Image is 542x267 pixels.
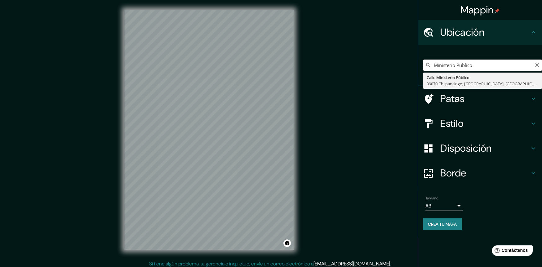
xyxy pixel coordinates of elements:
[149,260,313,267] font: Si tiene algún problema, sugerencia o inquietud, envíe un correo electrónico a
[418,20,542,45] div: Ubicación
[313,260,390,267] a: [EMAIL_ADDRESS][DOMAIN_NAME]
[425,201,463,211] div: A3
[495,8,500,13] img: pin-icon.png
[440,92,465,105] font: Patas
[418,136,542,161] div: Disposición
[391,260,392,267] font: .
[423,60,542,71] input: Elige tu ciudad o zona
[390,260,391,267] font: .
[425,196,438,201] font: Tamaño
[427,75,469,80] font: Calle Ministerio Público
[423,218,462,230] button: Crea tu mapa
[124,10,294,250] canvas: Mapa
[487,243,535,260] iframe: Lanzador de widgets de ayuda
[425,202,431,209] font: A3
[440,26,484,39] font: Ubicación
[440,167,466,180] font: Borde
[283,239,291,247] button: Activar o desactivar atribución
[418,161,542,185] div: Borde
[440,142,491,155] font: Disposición
[535,62,540,68] button: Claro
[418,111,542,136] div: Estilo
[460,3,494,16] font: Mappin
[428,221,457,227] font: Crea tu mapa
[440,117,464,130] font: Estilo
[418,86,542,111] div: Patas
[392,260,393,267] font: .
